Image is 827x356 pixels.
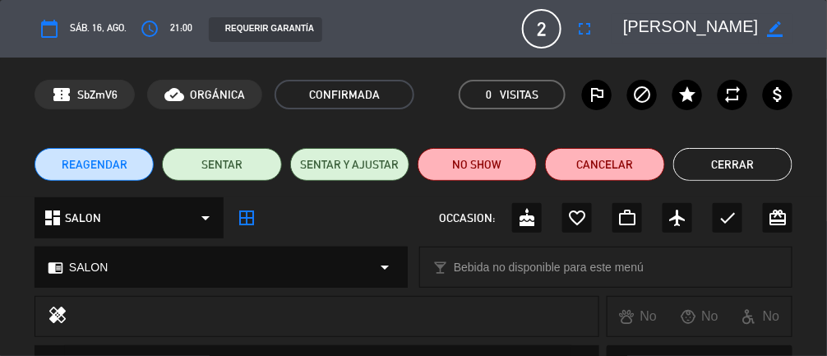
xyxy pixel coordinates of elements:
i: healing [48,305,67,328]
span: Bebida no disponible para este menú [454,258,644,277]
i: cloud_done [164,85,184,104]
span: 2 [522,9,561,49]
span: confirmation_number [52,85,72,104]
div: No [730,306,792,327]
button: Cerrar [673,148,792,181]
i: airplanemode_active [668,208,687,228]
div: REQUERIR GARANTÍA [209,17,322,42]
span: ORGÁNICA [190,86,245,104]
div: No [669,306,731,327]
i: dashboard [43,208,62,228]
span: sáb. 16, ago. [70,21,127,37]
button: calendar_today [35,14,64,44]
i: access_time [140,19,159,39]
em: Visitas [500,86,538,104]
i: repeat [723,85,742,104]
i: arrow_drop_down [375,257,395,277]
i: calendar_today [39,19,59,39]
span: SALON [69,258,108,277]
i: card_giftcard [768,208,788,228]
div: No [608,306,669,327]
i: star [677,85,697,104]
i: cake [517,208,537,228]
i: fullscreen [575,19,594,39]
i: local_bar [432,260,448,275]
span: REAGENDAR [62,156,127,173]
i: border_all [237,208,256,228]
span: SALON [65,209,101,228]
span: CONFIRMADA [275,80,414,109]
i: outlined_flag [587,85,607,104]
button: SENTAR [162,148,281,181]
button: Cancelar [545,148,664,181]
i: favorite_border [567,208,587,228]
span: 0 [486,86,492,104]
button: REAGENDAR [35,148,154,181]
button: NO SHOW [418,148,537,181]
i: chrome_reader_mode [48,260,63,275]
i: border_color [768,21,783,37]
button: fullscreen [570,14,599,44]
i: arrow_drop_down [196,208,215,228]
button: SENTAR Y AJUSTAR [290,148,409,181]
i: work_outline [617,208,637,228]
i: attach_money [768,85,788,104]
span: SbZmV6 [77,86,118,104]
span: 21:00 [170,21,192,37]
button: access_time [135,14,164,44]
i: block [632,85,652,104]
span: OCCASION: [439,209,495,228]
i: check [718,208,737,228]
